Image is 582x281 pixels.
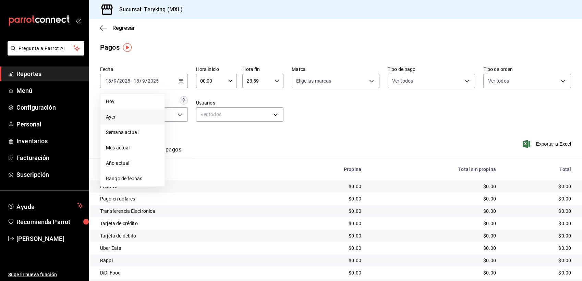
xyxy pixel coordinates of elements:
[16,69,83,78] span: Reportes
[117,78,119,84] span: /
[16,153,83,162] span: Facturación
[16,170,83,179] span: Suscripción
[123,43,132,52] img: Tooltip marker
[372,257,496,264] div: $0.00
[106,175,159,182] span: Rango de fechas
[100,42,120,52] div: Pagos
[372,208,496,215] div: $0.00
[293,220,361,227] div: $0.00
[293,245,361,252] div: $0.00
[140,78,142,84] span: /
[156,146,181,158] button: Ver pagos
[16,86,83,95] span: Menú
[106,160,159,167] span: Año actual
[100,232,282,239] div: Tarjeta de débito
[8,271,83,278] span: Sugerir nueva función
[16,201,74,210] span: Ayuda
[100,208,282,215] div: Transferencia Electronica
[507,183,571,190] div: $0.00
[196,107,284,122] div: Ver todos
[131,78,133,84] span: -
[507,208,571,215] div: $0.00
[388,67,475,72] label: Tipo de pago
[293,195,361,202] div: $0.00
[372,220,496,227] div: $0.00
[392,77,413,84] span: Ver todos
[112,25,135,31] span: Regresar
[372,232,496,239] div: $0.00
[142,78,145,84] input: --
[16,103,83,112] span: Configuración
[100,257,282,264] div: Rappi
[106,144,159,151] span: Mes actual
[507,257,571,264] div: $0.00
[507,167,571,172] div: Total
[133,78,140,84] input: --
[372,245,496,252] div: $0.00
[114,5,183,14] h3: Sucursal: Teryking (MXL)
[507,269,571,276] div: $0.00
[372,183,496,190] div: $0.00
[196,100,284,105] label: Usuarios
[100,220,282,227] div: Tarjeta de crédito
[113,78,117,84] input: --
[100,167,282,172] div: Tipo de pago
[483,67,571,72] label: Tipo de orden
[293,257,361,264] div: $0.00
[196,67,237,72] label: Hora inicio
[372,167,496,172] div: Total sin propina
[100,269,282,276] div: DiDi Food
[293,167,361,172] div: Propina
[296,77,331,84] span: Elige las marcas
[293,269,361,276] div: $0.00
[293,232,361,239] div: $0.00
[16,217,83,227] span: Recomienda Parrot
[5,50,84,57] a: Pregunta a Parrot AI
[372,269,496,276] div: $0.00
[488,77,509,84] span: Ver todos
[293,183,361,190] div: $0.00
[106,98,159,105] span: Hoy
[16,136,83,146] span: Inventarios
[111,78,113,84] span: /
[524,140,571,148] button: Exportar a Excel
[292,67,379,72] label: Marca
[100,245,282,252] div: Uber Eats
[100,67,188,72] label: Fecha
[19,45,74,52] span: Pregunta a Parrot AI
[106,113,159,121] span: Ayer
[372,195,496,202] div: $0.00
[507,195,571,202] div: $0.00
[507,232,571,239] div: $0.00
[16,120,83,129] span: Personal
[106,129,159,136] span: Semana actual
[75,18,81,23] button: open_drawer_menu
[8,41,84,56] button: Pregunta a Parrot AI
[16,234,83,243] span: [PERSON_NAME]
[293,208,361,215] div: $0.00
[507,220,571,227] div: $0.00
[100,183,282,190] div: Efectivo
[100,195,282,202] div: Pago en dolares
[242,67,283,72] label: Hora fin
[119,78,131,84] input: ----
[145,78,147,84] span: /
[100,25,135,31] button: Regresar
[105,78,111,84] input: --
[147,78,159,84] input: ----
[507,245,571,252] div: $0.00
